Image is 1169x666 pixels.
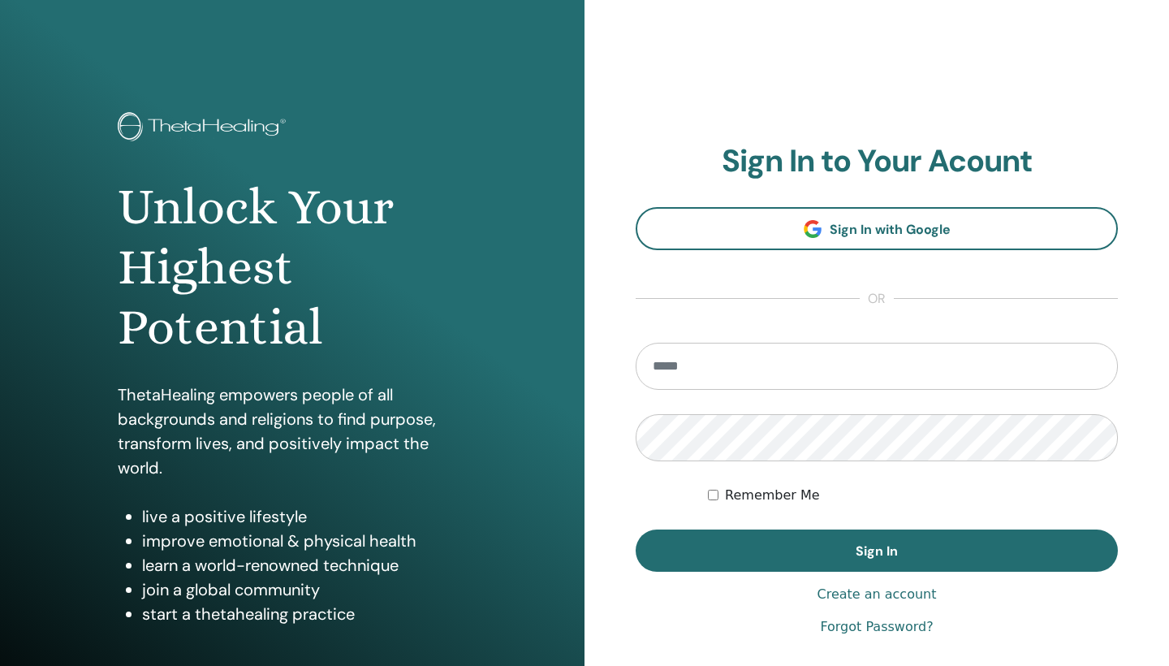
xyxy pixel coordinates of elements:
span: Sign In with Google [830,221,951,238]
li: learn a world-renowned technique [142,553,467,577]
p: ThetaHealing empowers people of all backgrounds and religions to find purpose, transform lives, a... [118,383,467,480]
span: or [860,289,894,309]
a: Sign In with Google [636,207,1118,250]
label: Remember Me [725,486,820,505]
a: Create an account [817,585,936,604]
h1: Unlock Your Highest Potential [118,177,467,358]
li: join a global community [142,577,467,602]
span: Sign In [856,543,898,560]
div: Keep me authenticated indefinitely or until I manually logout [708,486,1118,505]
li: improve emotional & physical health [142,529,467,553]
li: live a positive lifestyle [142,504,467,529]
h2: Sign In to Your Acount [636,143,1118,180]
button: Sign In [636,530,1118,572]
a: Forgot Password? [820,617,933,637]
li: start a thetahealing practice [142,602,467,626]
